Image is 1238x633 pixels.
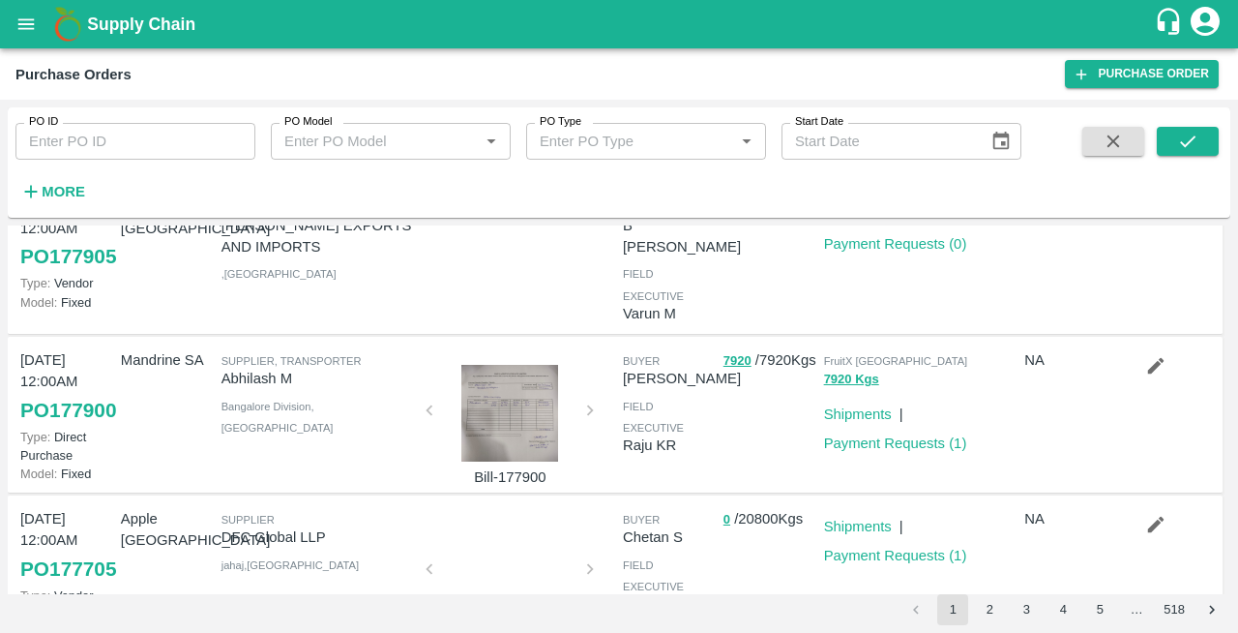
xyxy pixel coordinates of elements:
[532,129,703,154] input: Enter PO Type
[4,2,48,46] button: open drawer
[20,274,113,292] p: Vendor
[824,519,892,534] a: Shipments
[87,15,195,34] b: Supply Chain
[284,114,333,130] label: PO Model
[1154,7,1188,42] div: customer-support
[479,129,504,154] button: Open
[277,129,448,154] input: Enter PO Model
[723,350,752,373] button: 7920
[87,11,1154,38] a: Supply Chain
[824,436,967,451] a: Payment Requests (1)
[20,508,113,552] p: [DATE] 12:00AM
[892,396,903,425] div: |
[1065,60,1219,88] a: Purchase Order
[121,508,214,552] p: Apple [GEOGRAPHIC_DATA]
[20,295,57,310] span: Model:
[221,559,359,571] span: jahaj , [GEOGRAPHIC_DATA]
[540,114,581,130] label: PO Type
[221,527,415,548] p: DFC Global LLP
[824,369,879,391] button: 7920 Kgs
[824,407,892,422] a: Shipments
[723,349,816,372] p: / 7920 Kgs
[48,5,87,44] img: logo
[824,548,967,563] a: Payment Requests (1)
[221,215,415,258] p: [PERSON_NAME] EXPORTS AND IMPORTS
[20,428,113,465] p: Direct Purchase
[20,465,113,483] p: Fixed
[20,587,113,605] p: Vendor
[20,430,50,444] span: Type:
[221,368,415,389] p: Abhilash M
[15,62,132,87] div: Purchase Orders
[1084,594,1115,625] button: Go to page 5
[1024,349,1117,371] p: NA
[983,123,1019,160] button: Choose date
[623,268,684,301] span: field executive
[15,123,255,160] input: Enter PO ID
[29,114,58,130] label: PO ID
[221,514,275,526] span: Supplier
[20,349,113,393] p: [DATE] 12:00AM
[221,355,362,367] span: Supplier, Transporter
[121,349,214,371] p: Mandrine SA
[1121,601,1152,619] div: …
[623,401,684,434] span: field executive
[20,588,50,603] span: Type:
[20,467,57,481] span: Model:
[781,123,975,160] input: Start Date
[20,552,116,587] a: PO177705
[623,527,716,548] p: Chetan S
[20,393,116,428] a: PO177900
[437,467,582,488] p: Bill-177900
[1047,594,1078,625] button: Go to page 4
[898,594,1230,625] nav: pagination navigation
[1196,594,1227,625] button: Go to next page
[824,236,967,252] a: Payment Requests (0)
[221,268,337,280] span: , [GEOGRAPHIC_DATA]
[795,114,843,130] label: Start Date
[1188,4,1223,45] div: account of current user
[974,594,1005,625] button: Go to page 2
[824,355,968,367] span: FruitX [GEOGRAPHIC_DATA]
[623,368,741,389] p: [PERSON_NAME]
[623,355,660,367] span: buyer
[937,594,968,625] button: page 1
[42,184,85,199] strong: More
[20,293,113,312] p: Fixed
[221,401,334,434] span: Bangalore Division , [GEOGRAPHIC_DATA]
[892,508,903,537] div: |
[1158,594,1191,625] button: Go to page 518
[723,509,730,531] button: 0
[15,175,90,208] button: More
[623,303,716,324] p: Varun M
[723,508,816,530] p: / 20800 Kgs
[20,276,50,290] span: Type:
[623,215,741,258] p: B [PERSON_NAME]
[734,129,759,154] button: Open
[1011,594,1042,625] button: Go to page 3
[623,514,660,526] span: buyer
[623,435,716,456] p: Raju KR
[1024,508,1117,529] p: NA
[623,559,684,592] span: field executive
[20,239,116,274] a: PO177905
